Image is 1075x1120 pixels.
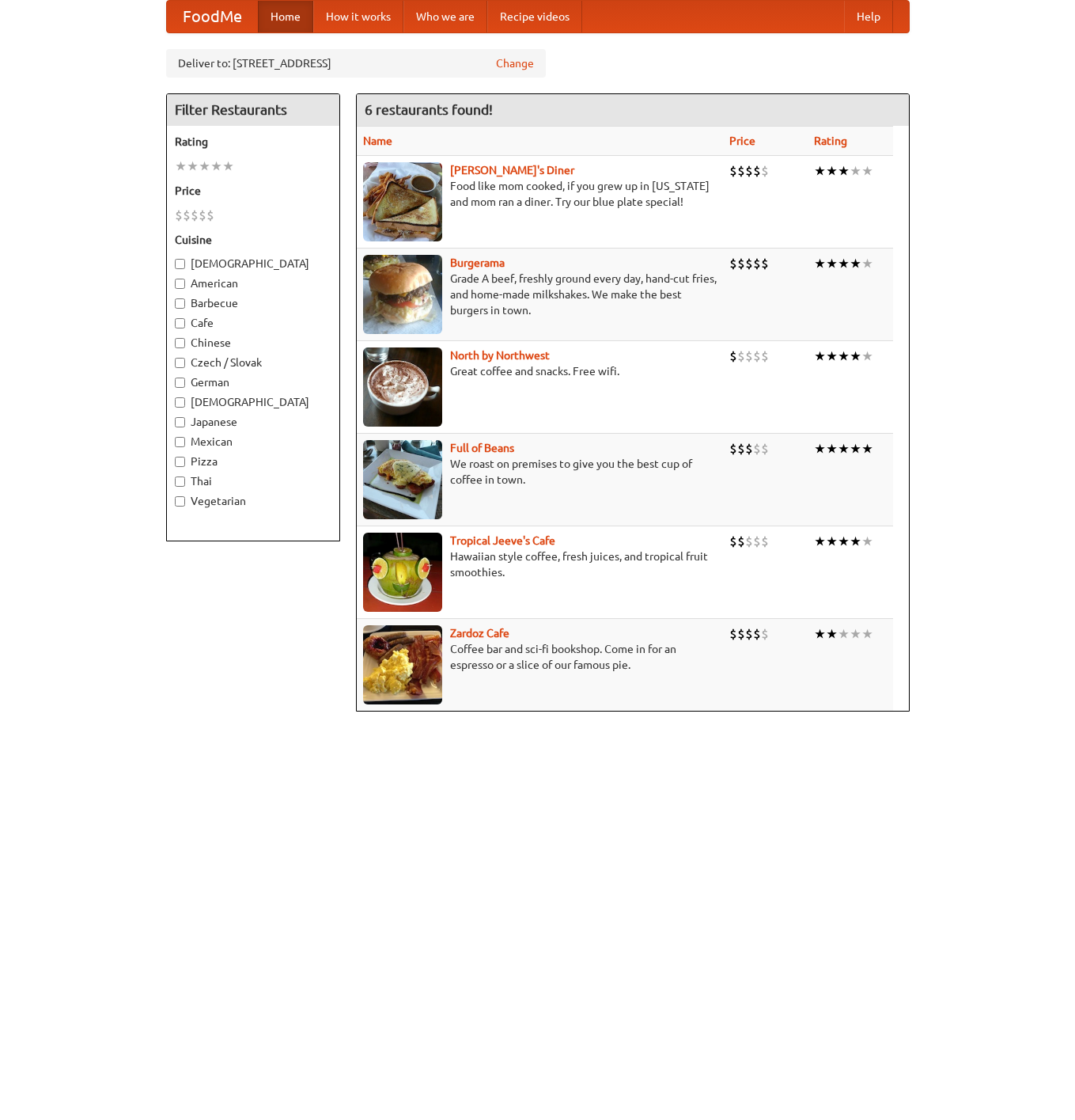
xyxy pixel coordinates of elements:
[761,440,769,457] li: $
[175,256,331,271] label: [DEMOGRAPHIC_DATA]
[850,625,861,643] li: ★
[363,533,442,612] img: jeeves.jpg
[175,275,331,291] label: American
[363,178,717,210] p: Food like mom cooked, if you grew up in [US_STATE] and mom ran a diner. Try our blue plate special!
[175,414,331,430] label: Japanese
[175,279,185,289] input: American
[737,162,745,180] li: $
[363,162,442,241] img: sallys.jpg
[175,358,185,368] input: Czech / Slovak
[861,533,873,550] li: ★
[838,347,850,365] li: ★
[450,256,505,269] a: Burgerama
[729,625,737,643] li: $
[450,627,509,640] a: Zardoz Cafe
[814,440,826,457] li: ★
[861,255,873,272] li: ★
[826,440,838,457] li: ★
[737,625,745,643] li: $
[450,164,574,177] a: [PERSON_NAME]'s Diner
[826,255,838,272] li: ★
[175,476,185,487] input: Thai
[745,440,753,457] li: $
[167,1,258,32] a: FoodMe
[838,255,850,272] li: ★
[363,641,717,673] p: Coffee bar and sci-fi bookshop. Come in for an espresso or a slice of our famous pie.
[199,207,206,224] li: $
[753,162,761,180] li: $
[363,255,442,334] img: burgerama.jpg
[745,162,753,180] li: $
[753,533,761,550] li: $
[175,298,185,309] input: Barbecue
[363,347,442,427] img: north.jpg
[838,162,850,180] li: ★
[761,255,769,272] li: $
[175,394,331,410] label: [DEMOGRAPHIC_DATA]
[487,1,582,32] a: Recipe videos
[826,162,838,180] li: ★
[737,347,745,365] li: $
[175,335,331,351] label: Chinese
[496,55,534,71] a: Change
[199,158,210,175] li: ★
[850,162,861,180] li: ★
[175,134,331,150] h5: Rating
[363,271,717,318] p: Grade A beef, freshly ground every day, hand-cut fries, and home-made milkshakes. We make the bes...
[175,207,183,224] li: $
[753,625,761,643] li: $
[861,162,873,180] li: ★
[844,1,893,32] a: Help
[761,162,769,180] li: $
[861,440,873,457] li: ★
[814,533,826,550] li: ★
[363,440,442,519] img: beans.jpg
[814,625,826,643] li: ★
[729,255,737,272] li: $
[313,1,403,32] a: How it works
[761,625,769,643] li: $
[753,440,761,457] li: $
[191,207,199,224] li: $
[175,374,331,390] label: German
[258,1,313,32] a: Home
[450,349,550,362] b: North by Northwest
[838,533,850,550] li: ★
[745,625,753,643] li: $
[729,162,737,180] li: $
[745,347,753,365] li: $
[206,207,214,224] li: $
[175,183,331,199] h5: Price
[861,347,873,365] li: ★
[826,533,838,550] li: ★
[745,533,753,550] li: $
[745,255,753,272] li: $
[365,102,493,117] ng-pluralize: 6 restaurants found!
[729,347,737,365] li: $
[175,457,185,467] input: Pizza
[729,533,737,550] li: $
[175,434,331,450] label: Mexican
[175,355,331,370] label: Czech / Slovak
[210,158,222,175] li: ★
[363,625,442,704] img: zardoz.jpg
[814,162,826,180] li: ★
[826,347,838,365] li: ★
[850,347,861,365] li: ★
[729,135,755,147] a: Price
[175,496,185,507] input: Vegetarian
[450,442,514,454] a: Full of Beans
[861,625,873,643] li: ★
[363,135,392,147] a: Name
[450,534,555,547] a: Tropical Jeeve's Cafe
[363,363,717,379] p: Great coffee and snacks. Free wifi.
[850,533,861,550] li: ★
[850,440,861,457] li: ★
[175,259,185,269] input: [DEMOGRAPHIC_DATA]
[166,49,546,78] div: Deliver to: [STREET_ADDRESS]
